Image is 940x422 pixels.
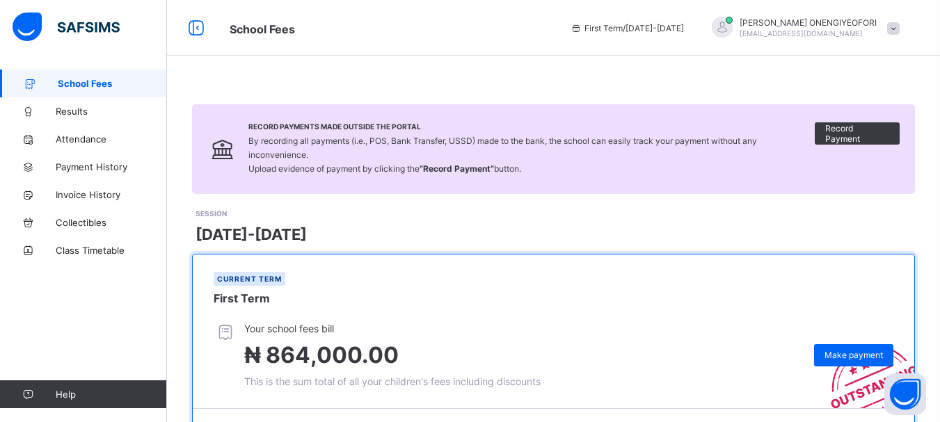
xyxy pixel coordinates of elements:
[56,389,166,400] span: Help
[214,291,270,305] span: First Term
[196,225,307,243] span: [DATE]-[DATE]
[884,373,926,415] button: Open asap
[248,122,815,131] span: Record Payments Made Outside the Portal
[813,329,914,408] img: outstanding-stamp.3c148f88c3ebafa6da95868fa43343a1.svg
[698,17,907,40] div: GEORGEONENGIYEOFORI
[13,13,120,42] img: safsims
[56,217,167,228] span: Collectibles
[740,29,863,38] span: [EMAIL_ADDRESS][DOMAIN_NAME]
[196,209,227,218] span: SESSION
[420,163,494,174] b: “Record Payment”
[244,375,541,387] span: This is the sum total of all your children's fees including discounts
[56,189,167,200] span: Invoice History
[571,23,684,33] span: session/term information
[825,123,889,144] span: Record Payment
[217,275,282,283] span: Current term
[230,22,295,36] span: School Fees
[248,136,757,174] span: By recording all payments (i.e., POS, Bank Transfer, USSD) made to the bank, the school can easil...
[58,78,167,89] span: School Fees
[56,161,167,172] span: Payment History
[825,350,883,360] span: Make payment
[244,323,541,334] span: Your school fees bill
[56,245,167,256] span: Class Timetable
[244,341,399,368] span: ₦ 864,000.00
[56,133,167,145] span: Attendance
[740,17,877,28] span: [PERSON_NAME] ONENGIYEOFORI
[56,106,167,117] span: Results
